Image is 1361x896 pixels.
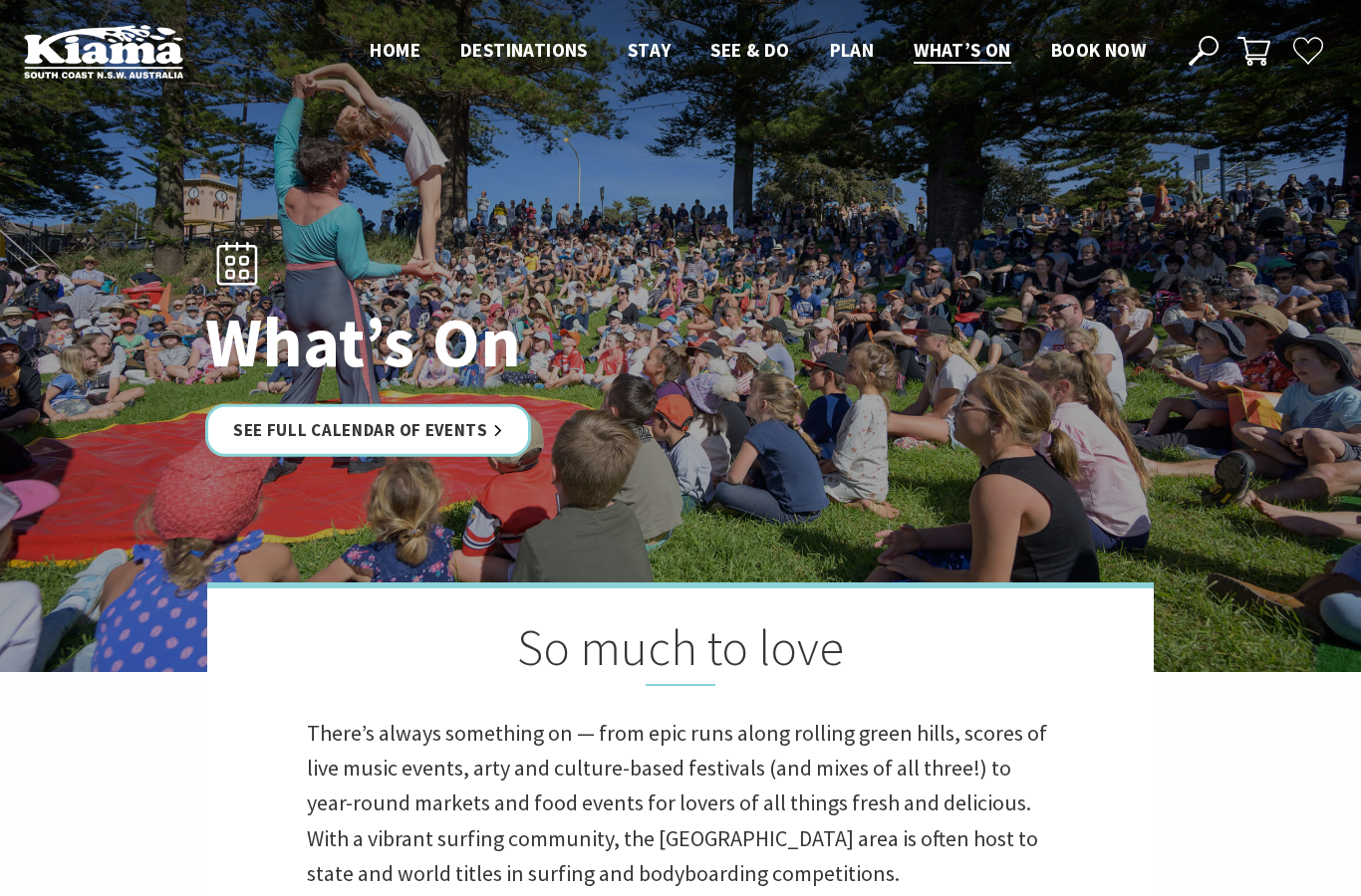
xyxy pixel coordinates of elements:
span: Destinations [460,38,588,62]
span: Book now [1051,38,1146,62]
nav: Main Menu [350,35,1166,68]
p: There’s always something on — from epic runs along rolling green hills, scores of live music even... [307,716,1054,891]
img: Kiama Logo [24,24,183,79]
span: Plan [830,38,875,62]
span: Home [370,38,420,62]
span: What’s On [914,38,1011,62]
span: Stay [628,38,672,62]
h2: So much to love [307,618,1054,686]
a: See Full Calendar of Events [205,404,531,457]
span: See & Do [710,38,789,62]
h1: What’s On [205,304,768,380]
